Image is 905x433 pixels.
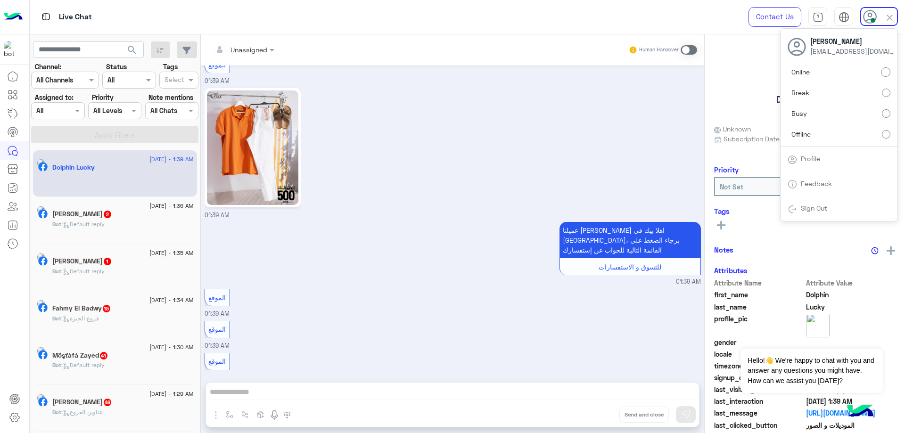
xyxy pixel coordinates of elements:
[559,222,701,258] p: 21/8/2025, 1:39 AM
[714,124,751,134] span: Unknown
[61,221,105,228] span: : Default reply
[882,89,890,97] input: Break
[61,315,99,322] span: : فروع الجيزة
[205,310,230,317] span: 01:39 AM
[776,94,833,105] h5: Dolphin Lucky
[639,46,679,54] small: Human Handover
[208,294,226,302] span: الموقع
[801,204,827,212] a: Sign Out
[806,420,896,430] span: الموديلات و الصور
[714,278,804,288] span: Attribute Name
[38,397,48,407] img: Facebook
[37,347,45,355] img: picture
[35,92,74,102] label: Assigned to:
[104,399,111,406] span: 46
[871,247,879,254] img: notes
[92,92,114,102] label: Priority
[749,7,801,27] a: Contact Us
[149,202,193,210] span: [DATE] - 1:36 AM
[714,245,733,254] h6: Notes
[801,155,820,163] a: Profile
[714,361,804,371] span: timezone
[714,420,804,430] span: last_clicked_button
[38,303,48,312] img: Facebook
[40,11,52,23] img: tab
[37,300,45,308] img: picture
[59,11,92,24] p: Live Chat
[38,162,48,172] img: Facebook
[205,342,230,349] span: 01:39 AM
[599,263,661,271] span: للتسوق و الاستفسارات
[100,352,107,359] span: 41
[791,129,811,139] span: Offline
[791,88,809,98] span: Break
[714,207,896,215] h6: Tags
[163,62,178,72] label: Tags
[103,305,110,312] span: 15
[4,41,21,58] img: 713415422032625
[207,90,298,205] img: 534772974_782296804487222_2065659026557284411_n.jpg
[52,257,112,265] h5: Romio Romio
[806,302,896,312] span: Lucky
[813,12,823,23] img: tab
[52,304,111,312] h5: Fahmy El Badwy
[714,384,804,394] span: last_visited_flow
[791,67,810,77] span: Online
[714,302,804,312] span: last_name
[52,210,112,218] h5: سامح عبد المجيد
[714,373,804,383] span: signup_date
[788,155,797,164] img: tab
[714,266,748,275] h6: Attributes
[808,7,827,27] a: tab
[714,396,804,406] span: last_interaction
[61,408,103,416] span: : عناوين الفروع
[881,67,890,77] input: Online
[205,77,230,84] span: 01:39 AM
[149,390,193,398] span: [DATE] - 1:29 AM
[37,159,45,167] img: picture
[38,256,48,266] img: Facebook
[887,246,895,255] img: add
[52,268,61,275] span: Bot
[806,278,896,288] span: Attribute Value
[884,12,895,23] img: close
[149,296,193,304] span: [DATE] - 1:34 AM
[121,41,144,62] button: search
[52,351,108,359] h5: Möşťàfà Zayed
[724,134,805,144] span: Subscription Date : [DATE]
[104,211,111,218] span: 2
[149,155,193,163] span: [DATE] - 1:39 AM
[52,398,112,406] h5: Ibrahim Mcgyver
[788,180,797,189] img: tab
[714,165,739,174] h6: Priority
[163,74,184,87] div: Select
[714,408,804,418] span: last_message
[52,163,95,172] h5: Dolphin Lucky
[714,314,804,335] span: profile_pic
[844,395,877,428] img: hulul-logo.png
[126,44,138,56] span: search
[31,126,198,143] button: Apply Filters
[740,349,882,393] span: Hello!👋 We're happy to chat with you and answer any questions you might have. How can we assist y...
[4,7,23,27] img: Logo
[52,361,61,368] span: Bot
[52,221,61,228] span: Bot
[810,46,895,56] span: [EMAIL_ADDRESS][DOMAIN_NAME]
[801,180,832,188] a: Feedback
[791,108,807,118] span: Busy
[61,268,105,275] span: : Default reply
[208,325,226,333] span: الموقع
[619,407,669,423] button: Send and close
[882,109,890,118] input: Busy
[806,290,896,300] span: Dolphin
[38,350,48,359] img: Facebook
[714,349,804,359] span: locale
[205,212,230,219] span: 01:39 AM
[806,408,896,418] a: [URL][DOMAIN_NAME]
[106,62,127,72] label: Status
[104,258,111,265] span: 1
[149,343,193,351] span: [DATE] - 1:30 AM
[208,61,226,69] span: الموقع
[37,253,45,261] img: picture
[35,62,61,72] label: Channel:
